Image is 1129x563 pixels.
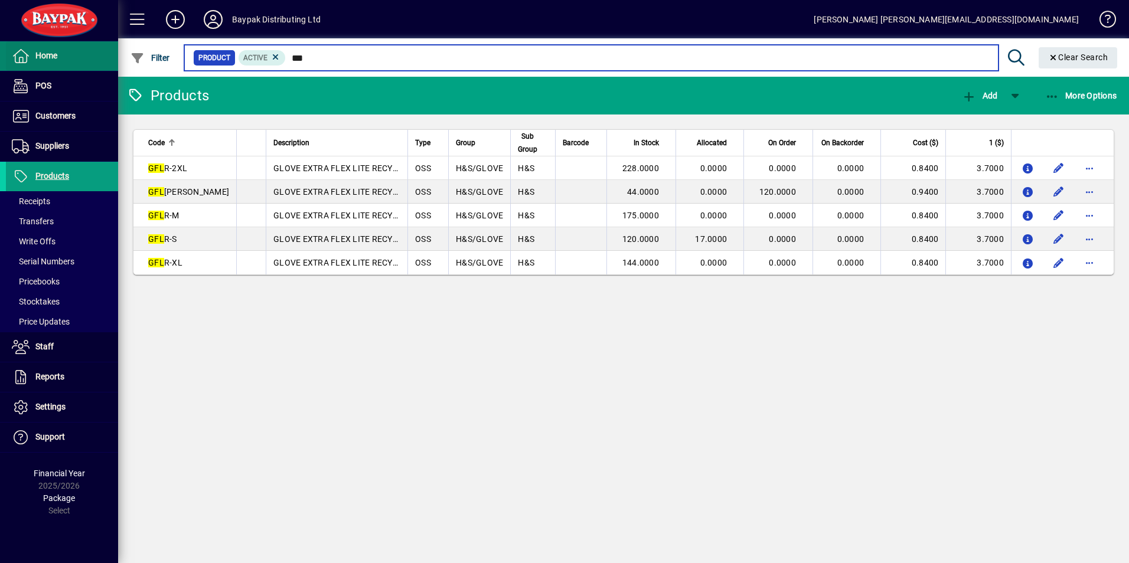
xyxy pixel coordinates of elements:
[880,180,945,204] td: 0.9400
[35,432,65,441] span: Support
[6,312,118,332] a: Price Updates
[34,469,85,478] span: Financial Year
[6,251,118,271] a: Serial Numbers
[148,258,164,267] em: GFL
[1042,85,1120,106] button: More Options
[415,211,431,220] span: OSS
[880,227,945,251] td: 0.8400
[232,10,321,29] div: Baypak Distributing Ltd
[837,187,864,197] span: 0.0000
[700,258,727,267] span: 0.0000
[769,234,796,244] span: 0.0000
[6,292,118,312] a: Stocktakes
[518,234,534,244] span: H&S
[43,493,75,503] span: Package
[622,234,659,244] span: 120.0000
[35,171,69,181] span: Products
[35,141,69,150] span: Suppliers
[821,136,864,149] span: On Backorder
[751,136,807,149] div: On Order
[456,136,475,149] span: Group
[127,86,209,105] div: Products
[518,130,537,156] span: Sub Group
[837,234,864,244] span: 0.0000
[880,204,945,227] td: 0.8400
[35,51,57,60] span: Home
[148,211,164,220] em: GFL
[1091,2,1114,41] a: Knowledge Base
[198,52,230,64] span: Product
[695,234,727,244] span: 17.0000
[35,342,54,351] span: Staff
[456,187,503,197] span: H&S/GLOVE
[194,9,232,30] button: Profile
[945,204,1010,227] td: 3.7000
[6,41,118,71] a: Home
[273,136,309,149] span: Description
[456,136,503,149] div: Group
[700,211,727,220] span: 0.0000
[768,136,796,149] span: On Order
[820,136,875,149] div: On Backorder
[622,163,659,173] span: 228.0000
[1080,182,1099,201] button: More options
[12,197,50,206] span: Receipts
[148,163,164,173] em: GFL
[913,136,938,149] span: Cost ($)
[6,332,118,362] a: Staff
[1049,253,1068,272] button: Edit
[837,163,864,173] span: 0.0000
[683,136,738,149] div: Allocated
[627,187,659,197] span: 44.0000
[12,277,60,286] span: Pricebooks
[622,211,659,220] span: 175.0000
[456,234,503,244] span: H&S/GLOVE
[156,9,194,30] button: Add
[697,136,727,149] span: Allocated
[415,136,430,149] span: Type
[769,258,796,267] span: 0.0000
[6,423,118,452] a: Support
[415,258,431,267] span: OSS
[148,211,180,220] span: R-M
[1049,159,1068,178] button: Edit
[415,136,441,149] div: Type
[148,187,229,197] span: [PERSON_NAME]
[12,257,74,266] span: Serial Numbers
[12,297,60,306] span: Stocktakes
[148,258,182,267] span: R-XL
[273,187,438,197] span: GLOVE EXTRA FLEX LITE RECYCLED L (12)
[1048,53,1108,62] span: Clear Search
[148,234,177,244] span: R-S
[456,258,503,267] span: H&S/GLOVE
[945,227,1010,251] td: 3.7000
[6,102,118,131] a: Customers
[273,211,440,220] span: GLOVE EXTRA FLEX LITE RECYCLED M (12)
[563,136,599,149] div: Barcode
[563,136,589,149] span: Barcode
[880,156,945,180] td: 0.8400
[1049,182,1068,201] button: Edit
[1080,159,1099,178] button: More options
[148,136,165,149] span: Code
[273,258,443,267] span: GLOVE EXTRA FLEX LITE RECYCLED XL (12)
[273,163,448,173] span: GLOVE EXTRA FLEX LITE RECYCLED 2XL (12)
[128,47,173,68] button: Filter
[518,130,548,156] div: Sub Group
[518,211,534,220] span: H&S
[634,136,659,149] span: In Stock
[1045,91,1117,100] span: More Options
[148,163,187,173] span: R-2XL
[700,163,727,173] span: 0.0000
[6,392,118,422] a: Settings
[415,187,431,197] span: OSS
[945,180,1010,204] td: 3.7000
[273,234,438,244] span: GLOVE EXTRA FLEX LITE RECYCLED S (12)
[6,362,118,392] a: Reports
[148,136,229,149] div: Code
[12,217,54,226] span: Transfers
[518,163,534,173] span: H&S
[243,54,267,62] span: Active
[989,136,1004,149] span: 1 ($)
[35,81,51,90] span: POS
